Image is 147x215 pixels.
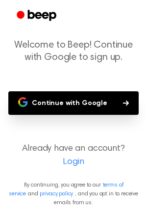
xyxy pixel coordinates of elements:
[10,156,137,169] a: Login
[40,191,73,197] a: privacy policy
[10,6,65,26] a: Beep
[8,91,139,115] button: Continue with Google
[8,181,139,207] p: By continuing, you agree to our and , and you opt in to receive emails from us.
[8,39,139,64] p: Welcome to Beep! Continue with Google to sign up.
[8,142,139,169] p: Already have an account?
